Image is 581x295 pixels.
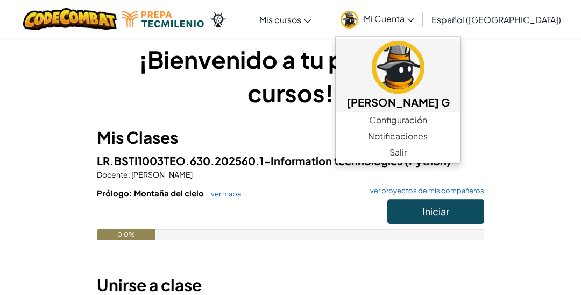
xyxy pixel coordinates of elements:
[372,41,424,94] img: avatar
[97,229,155,240] div: 0.0%
[431,14,561,25] span: Español ([GEOGRAPHIC_DATA])
[97,125,484,150] h3: Mis Clases
[254,5,316,34] a: Mis cursos
[426,5,566,34] a: Español ([GEOGRAPHIC_DATA])
[336,128,460,144] a: Notificaciones
[335,2,420,36] a: Mi Cuenta
[387,199,484,224] button: Iniciar
[422,205,449,217] span: Iniciar
[336,39,460,112] a: [PERSON_NAME] G
[97,188,206,198] span: Prólogo: Montaña del cielo
[259,14,301,25] span: Mis cursos
[346,94,450,110] h5: [PERSON_NAME] G
[97,154,405,167] span: LR.BSTI1003TEO.630.202560.1-Information technologies
[209,11,226,27] img: Ozaria
[364,13,414,24] span: Mi Cuenta
[336,112,460,128] a: Configuración
[122,11,204,27] img: Tecmilenio logo
[97,170,128,179] span: Docente
[130,170,193,179] span: [PERSON_NAME]
[365,187,484,194] a: ver proyectos de mis compañeros
[97,43,484,109] h1: ¡Bienvenido a tu página de cursos!
[336,144,460,160] a: Salir
[23,8,117,30] img: CodeCombat logo
[341,11,358,29] img: avatar
[368,130,428,143] span: Notificaciones
[128,170,130,179] span: :
[206,189,241,198] a: ver mapa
